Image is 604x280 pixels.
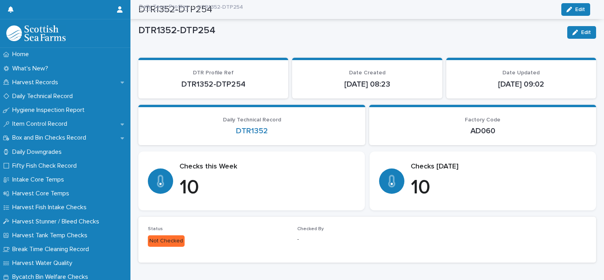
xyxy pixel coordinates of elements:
[581,30,591,35] span: Edit
[9,246,95,253] p: Break Time Cleaning Record
[302,79,432,89] p: [DATE] 08:23
[193,70,234,76] span: DTR Profile Ref
[411,163,587,171] p: Checks [DATE]
[411,176,587,200] p: 10
[223,117,281,123] span: Daily Technical Record
[465,117,500,123] span: Factory Code
[9,65,55,72] p: What's New?
[297,227,324,231] span: Checked By
[9,218,106,225] p: Harvest Stunner / Bleed Checks
[349,70,385,76] span: Date Created
[9,162,83,170] p: Fifty Fish Check Record
[9,232,94,239] p: Harvest Tank Temp Checks
[179,163,355,171] p: Checks this Week
[502,70,540,76] span: Date Updated
[148,235,185,247] div: Not Checked
[9,176,70,184] p: Intake Core Temps
[139,2,189,11] a: Daily Temp Profiles
[9,93,79,100] p: Daily Technical Record
[148,79,279,89] p: DTR1352-DTP254
[567,26,596,39] button: Edit
[9,79,64,86] p: Harvest Records
[9,134,92,142] p: Box and Bin Checks Record
[179,176,355,200] p: 10
[6,25,66,41] img: mMrefqRFQpe26GRNOUkG
[9,106,91,114] p: Hygiene Inspection Report
[9,259,79,267] p: Harvest Water Quality
[138,25,561,36] p: DTR1352-DTP254
[9,120,74,128] p: Item Control Record
[236,126,268,136] a: DTR1352
[379,126,587,136] p: AD060
[197,2,243,11] p: DTR1352-DTP254
[9,148,68,156] p: Daily Downgrades
[9,51,35,58] p: Home
[456,79,587,89] p: [DATE] 09:02
[9,204,93,211] p: Harvest Fish Intake Checks
[9,190,75,197] p: Harvest Core Temps
[297,235,437,244] p: -
[148,227,163,231] span: Status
